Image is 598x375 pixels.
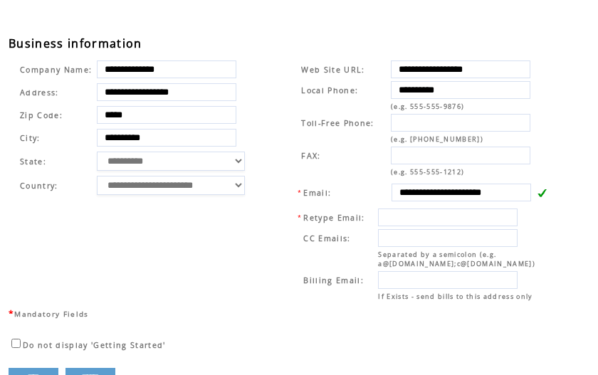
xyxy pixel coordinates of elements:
span: If Exists - send bills to this address only [378,292,533,301]
span: (e.g. 555-555-1212) [391,167,464,176]
span: Retype Email: [303,213,364,223]
img: v.gif [537,188,547,198]
span: CC Emails: [303,233,350,243]
span: Company Name: [20,65,92,75]
span: Separated by a semicolon (e.g. a@[DOMAIN_NAME];c@[DOMAIN_NAME]) [378,250,535,268]
span: Local Phone: [301,85,358,95]
span: Email: [303,188,331,198]
span: City: [20,133,41,143]
span: (e.g. [PHONE_NUMBER]) [391,134,483,144]
span: Do not display 'Getting Started' [23,340,166,350]
span: FAX: [301,151,320,161]
span: Country: [20,181,58,191]
span: Web Site URL: [301,65,364,75]
span: Zip Code: [20,110,63,120]
span: Toll-Free Phone: [301,118,374,128]
span: Billing Email: [303,275,364,285]
span: Address: [20,88,59,97]
span: Business information [9,36,142,51]
span: State: [20,157,92,167]
span: (e.g. 555-555-9876) [391,102,464,111]
span: Mandatory Fields [14,309,88,319]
